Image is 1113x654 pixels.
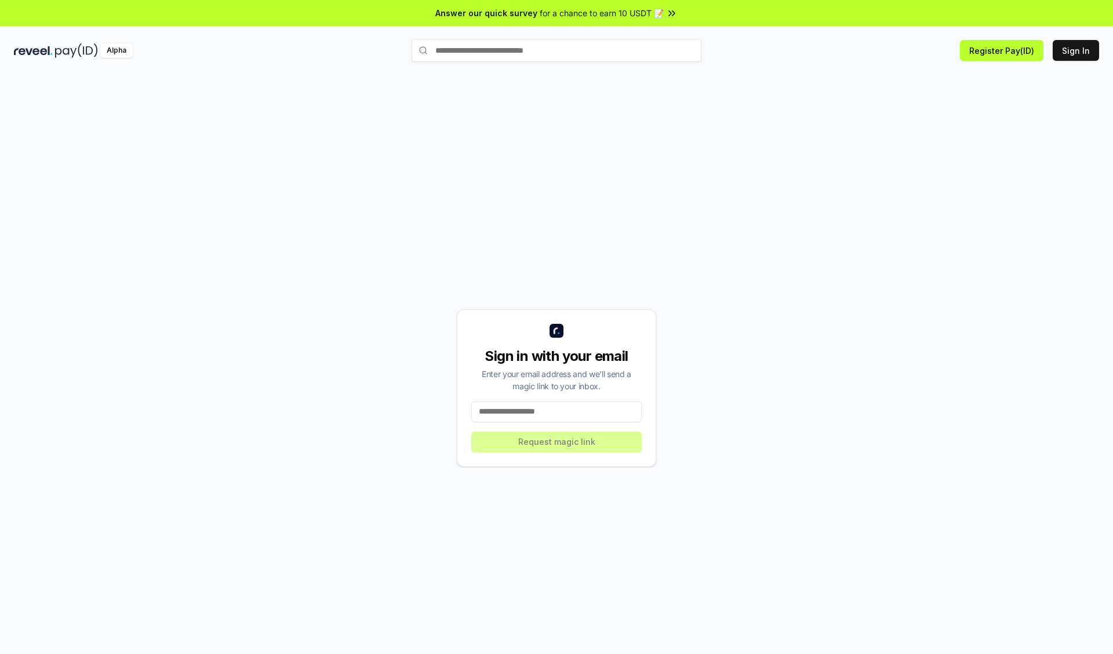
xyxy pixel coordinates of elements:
img: reveel_dark [14,43,53,58]
img: pay_id [55,43,98,58]
div: Alpha [100,43,133,58]
div: Sign in with your email [471,347,642,366]
span: Answer our quick survey [435,7,537,19]
button: Sign In [1053,40,1099,61]
div: Enter your email address and we’ll send a magic link to your inbox. [471,368,642,392]
img: logo_small [550,324,563,338]
button: Register Pay(ID) [960,40,1043,61]
span: for a chance to earn 10 USDT 📝 [540,7,664,19]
